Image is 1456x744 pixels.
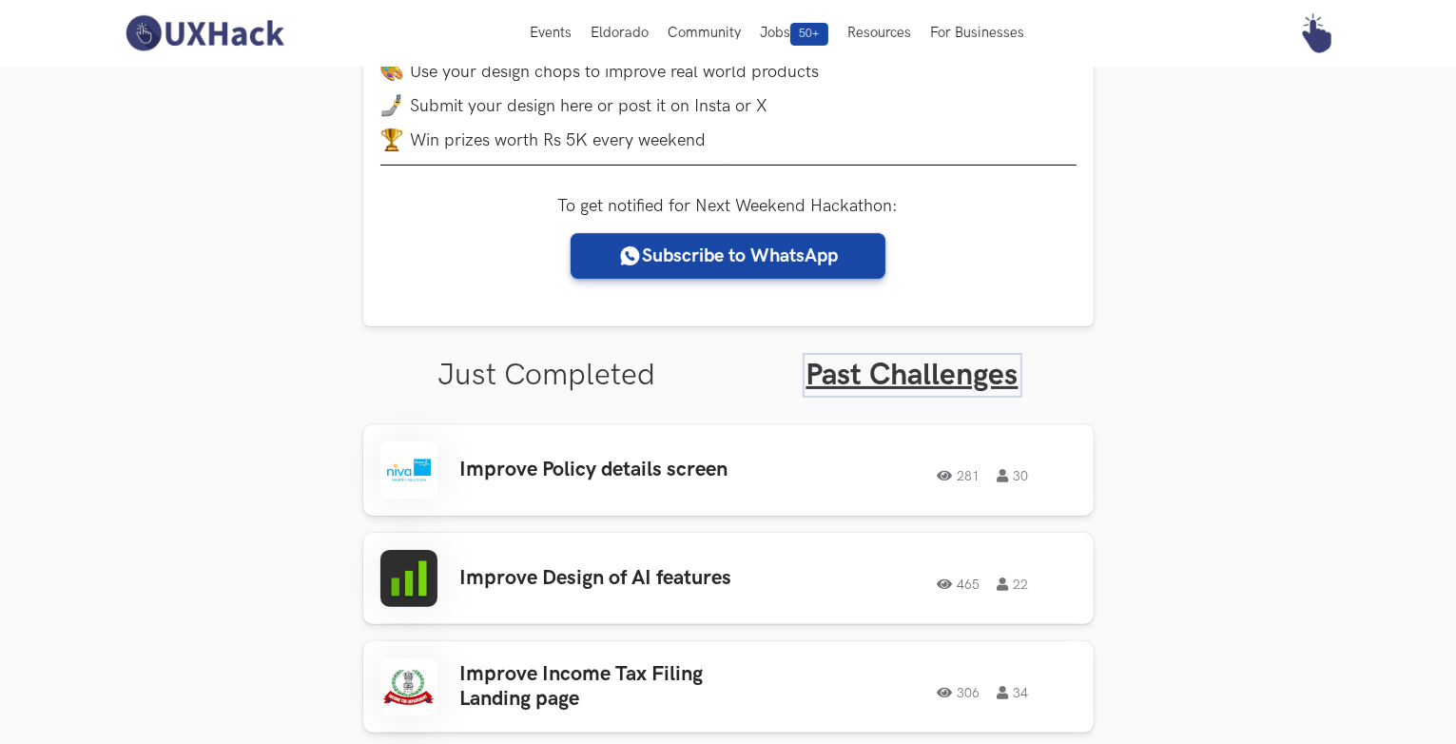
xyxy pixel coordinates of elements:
[460,458,757,482] h3: Improve Policy details screen
[363,326,1094,394] ul: Tabs Interface
[460,566,757,591] h3: Improve Design of AI features
[363,533,1094,624] a: Improve Design of AI features46522
[790,23,828,46] span: 50+
[558,196,899,216] label: To get notified for Next Weekend Hackathon:
[938,578,980,591] span: 465
[380,128,403,151] img: trophy.png
[363,641,1094,733] a: Improve Income Tax Filing Landing page30634
[380,128,1077,151] li: Win prizes worth Rs 5K every weekend
[998,578,1029,591] span: 22
[120,13,289,53] img: UXHack-logo.png
[380,94,403,117] img: mobile-in-hand.png
[998,686,1029,699] span: 34
[998,469,1029,482] span: 30
[806,357,1019,394] a: Past Challenges
[460,662,757,713] h3: Improve Income Tax Filing Landing page
[380,60,1077,83] li: Use your design chops to improve real world products
[363,424,1094,516] a: Improve Policy details screen28130
[571,233,885,279] a: Subscribe to WhatsApp
[1296,13,1336,53] img: Your profile pic
[411,96,768,116] span: Submit your design here or post it on Insta or X
[938,469,980,482] span: 281
[438,357,656,394] a: Just Completed
[380,60,403,83] img: palette.png
[938,686,980,699] span: 306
